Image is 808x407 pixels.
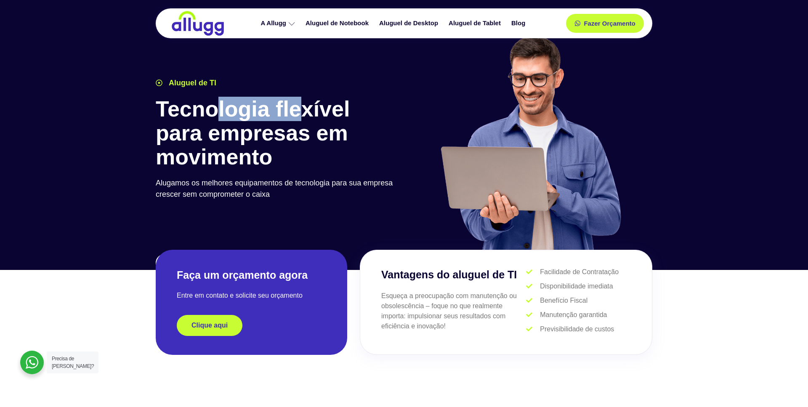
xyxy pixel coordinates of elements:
h1: Tecnologia flexível para empresas em movimento [156,97,400,169]
img: locação de TI é Allugg [170,11,225,36]
a: Blog [507,16,532,31]
img: aluguel de ti para startups [438,35,623,250]
h3: Vantagens do aluguel de TI [381,267,526,283]
a: Aluguel de Desktop [375,16,444,31]
a: A Allugg [256,16,301,31]
div: Widget de chat [656,299,808,407]
a: Aluguel de Notebook [301,16,375,31]
a: Aluguel de Tablet [444,16,507,31]
h2: Faça um orçamento agora [177,268,326,282]
span: Precisa de [PERSON_NAME]? [52,356,94,369]
p: Esqueça a preocupação com manutenção ou obsolescência – foque no que realmente importa: impulsion... [381,291,526,331]
span: Previsibilidade de custos [538,324,614,334]
span: Facilidade de Contratação [538,267,619,277]
p: Entre em contato e solicite seu orçamento [177,291,326,301]
p: Alugamos os melhores equipamentos de tecnologia para sua empresa crescer sem comprometer o caixa [156,177,400,200]
span: Aluguel de TI [167,77,216,89]
a: Fazer Orçamento [566,14,644,33]
span: Manutenção garantida [538,310,607,320]
span: Fazer Orçamento [584,20,635,26]
iframe: Chat Widget [656,299,808,407]
span: Clique aqui [191,322,228,329]
span: Benefício Fiscal [538,296,587,306]
span: Disponibilidade imediata [538,281,613,291]
a: Clique aqui [177,315,242,336]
